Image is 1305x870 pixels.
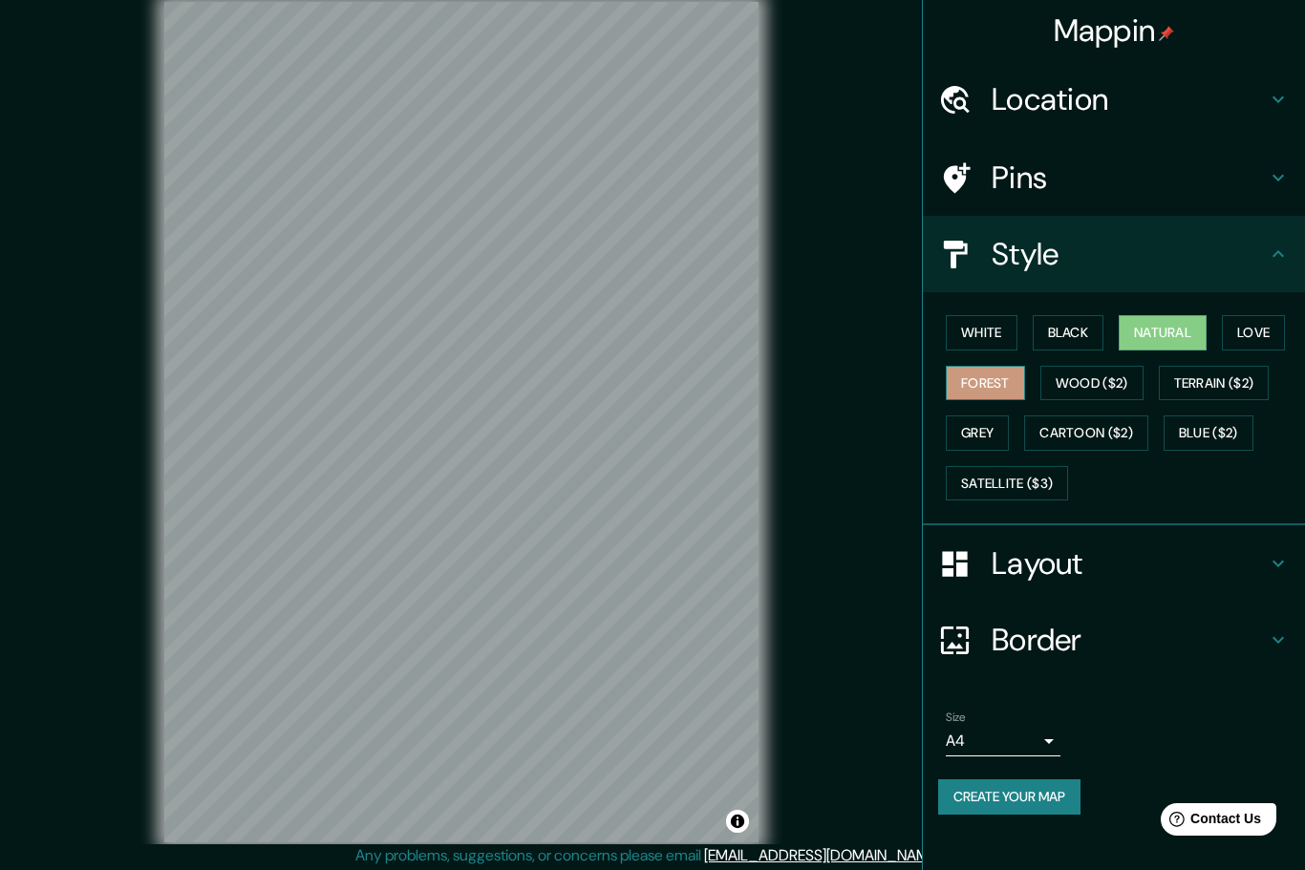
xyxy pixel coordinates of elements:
[946,726,1060,756] div: A4
[704,845,940,865] a: [EMAIL_ADDRESS][DOMAIN_NAME]
[1119,315,1207,350] button: Natural
[1040,366,1144,401] button: Wood ($2)
[726,810,749,833] button: Toggle attribution
[923,216,1305,292] div: Style
[992,544,1267,583] h4: Layout
[1135,796,1284,849] iframe: Help widget launcher
[946,366,1025,401] button: Forest
[355,844,943,867] p: Any problems, suggestions, or concerns please email .
[923,602,1305,678] div: Border
[164,2,759,842] canvas: Map
[1159,26,1174,41] img: pin-icon.png
[923,139,1305,216] div: Pins
[1024,415,1148,451] button: Cartoon ($2)
[1033,315,1104,350] button: Black
[946,315,1017,350] button: White
[1222,315,1285,350] button: Love
[992,159,1267,197] h4: Pins
[1159,366,1270,401] button: Terrain ($2)
[946,710,966,726] label: Size
[992,621,1267,659] h4: Border
[1054,11,1175,50] h4: Mappin
[938,779,1080,815] button: Create your map
[923,525,1305,602] div: Layout
[992,80,1267,118] h4: Location
[946,466,1068,501] button: Satellite ($3)
[923,61,1305,138] div: Location
[946,415,1009,451] button: Grey
[1164,415,1253,451] button: Blue ($2)
[992,235,1267,273] h4: Style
